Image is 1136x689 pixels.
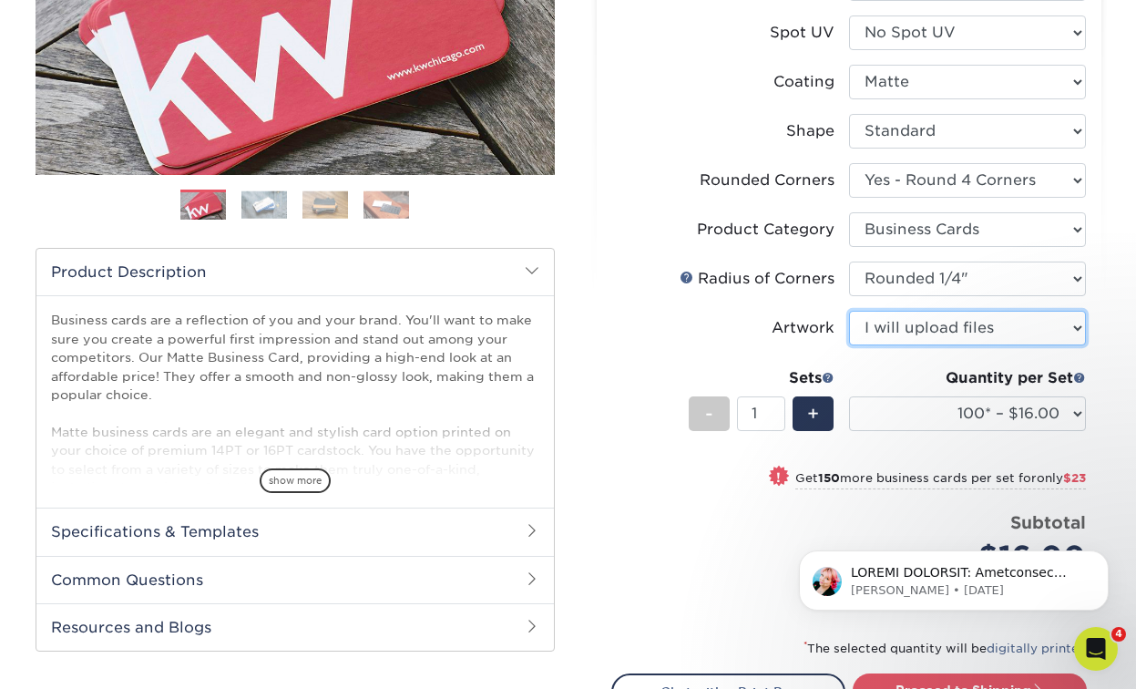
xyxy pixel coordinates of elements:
strong: 150 [818,471,840,485]
h2: Product Description [36,249,554,295]
img: Business Cards 01 [180,183,226,229]
div: Artwork [772,317,834,339]
span: 4 [1111,627,1126,642]
div: Product Category [697,219,834,241]
div: Shape [786,120,834,142]
h2: Common Questions [36,556,554,603]
div: Radius of Corners [680,268,834,290]
small: Get more business cards per set for [795,471,1086,489]
span: show more [260,468,331,493]
h2: Resources and Blogs [36,603,554,651]
span: - [705,400,713,427]
a: digitally printed [987,642,1087,655]
iframe: Intercom notifications message [772,512,1136,640]
span: ! [776,468,781,487]
div: Rounded Corners [700,170,834,191]
p: Business cards are a reflection of you and your brand. You'll want to make sure you create a powe... [51,311,539,571]
span: only [1037,471,1086,485]
h2: Specifications & Templates [36,508,554,555]
div: Spot UV [770,22,834,44]
div: Sets [689,367,834,389]
img: Business Cards 04 [363,190,409,219]
img: Business Cards 03 [302,190,348,219]
img: Business Cards 02 [241,190,287,219]
span: $23 [1063,471,1086,485]
div: Quantity per Set [849,367,1086,389]
small: The selected quantity will be [803,642,1087,655]
span: + [807,400,819,427]
div: Coating [773,71,834,93]
iframe: Intercom live chat [1074,627,1118,671]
